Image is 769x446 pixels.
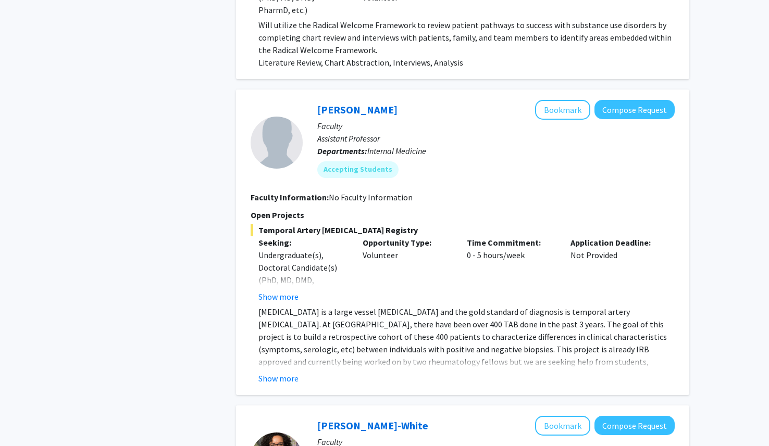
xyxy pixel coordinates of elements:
p: Opportunity Type: [363,236,451,249]
p: Assistant Professor [317,132,675,145]
a: [PERSON_NAME] [317,103,398,116]
div: 0 - 5 hours/week [459,236,563,303]
p: Literature Review, Chart Abstraction, Interviews, Analysis [258,56,675,69]
button: Add Tim Wilson to Bookmarks [535,100,590,120]
b: Departments: [317,146,367,156]
span: Internal Medicine [367,146,426,156]
p: Seeking: [258,236,347,249]
p: Time Commitment: [467,236,555,249]
div: Undergraduate(s), Doctoral Candidate(s) (PhD, MD, DMD, PharmD, etc.), Medical Resident(s) / Medic... [258,249,347,324]
p: [MEDICAL_DATA] is a large vessel [MEDICAL_DATA] and the gold standard of diagnosis is temporal ar... [258,305,675,380]
span: Temporal Artery [MEDICAL_DATA] Registry [251,224,675,236]
mat-chip: Accepting Students [317,161,399,178]
iframe: Chat [8,399,44,438]
p: Open Projects [251,209,675,221]
p: Will utilize the Radical Welcome Framework to review patient pathways to success with substance u... [258,19,675,56]
b: Faculty Information: [251,192,329,202]
div: Volunteer [355,236,459,303]
a: [PERSON_NAME]-White [317,419,428,432]
button: Add Courtney Seebadri-White to Bookmarks [535,416,590,436]
button: Show more [258,372,299,385]
button: Compose Request to Tim Wilson [594,100,675,119]
p: Application Deadline: [570,236,659,249]
div: Not Provided [563,236,667,303]
p: Faculty [317,120,675,132]
button: Show more [258,290,299,303]
button: Compose Request to Courtney Seebadri-White [594,416,675,435]
span: No Faculty Information [329,192,413,202]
